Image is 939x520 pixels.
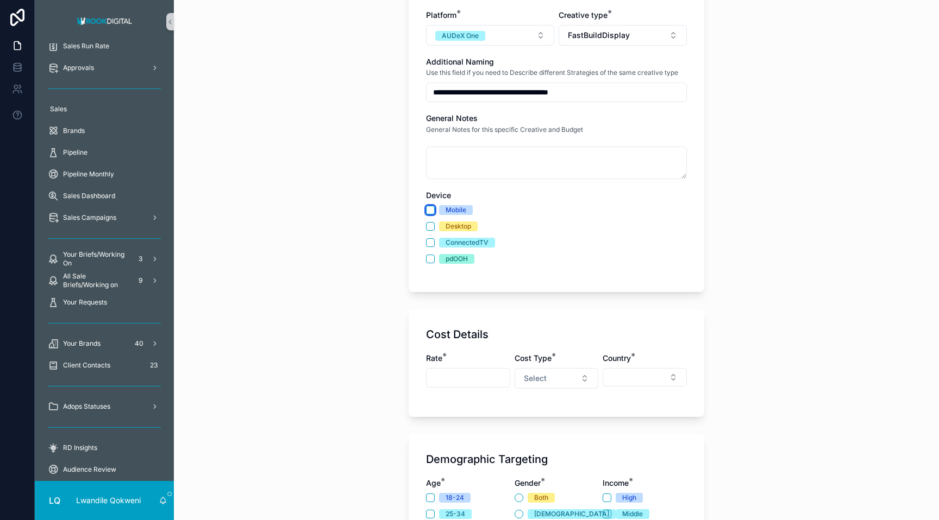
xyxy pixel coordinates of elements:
[446,509,465,519] div: 25-34
[74,13,135,30] img: App logo
[534,509,609,519] div: [DEMOGRAPHIC_DATA]
[442,31,479,41] div: AUDeX One
[515,353,552,363] span: Cost Type
[622,493,636,503] div: High
[63,298,107,307] span: Your Requests
[426,25,554,46] button: Select Button
[63,272,129,289] span: All Sale Briefs/Working on
[63,64,94,72] span: Approvals
[446,238,489,248] div: ConnectedTV
[426,191,451,200] span: Device
[41,121,167,141] a: Brands
[132,337,147,350] div: 40
[63,42,109,50] span: Sales Run Rate
[134,274,147,287] div: 9
[63,126,85,135] span: Brands
[426,452,548,467] h1: Demographic Targeting
[147,359,161,372] div: 23
[63,250,129,268] span: Your Briefs/Working On
[426,327,489,342] h1: Cost Details
[446,254,468,264] div: pdOOH
[63,402,110,411] span: Adops Statuses
[63,192,115,200] span: Sales Dashboard
[41,186,167,206] a: Sales Dashboard
[524,373,547,384] span: Select
[426,10,456,20] span: Platform
[41,334,167,353] a: Your Brands40
[559,25,687,46] button: Select Button
[134,252,147,265] div: 3
[41,58,167,78] a: Approvals
[603,368,687,386] button: Select Button
[49,494,60,507] span: LQ
[426,57,494,66] span: Additional Naming
[534,493,548,503] div: Both
[559,10,608,20] span: Creative type
[63,170,114,179] span: Pipeline Monthly
[50,105,67,113] span: Sales
[41,438,167,458] a: RD Insights
[41,99,167,119] a: Sales
[622,509,643,519] div: Middle
[41,293,167,312] a: Your Requests
[426,68,678,77] span: Use this field if you need to Describe different Strategies of the same creative type
[426,353,442,363] span: Rate
[63,465,116,474] span: Audience Review
[63,339,101,348] span: Your Brands
[41,249,167,269] a: Your Briefs/Working On3
[41,397,167,416] a: Adops Statuses
[41,143,167,162] a: Pipeline
[41,356,167,375] a: Client Contacts23
[63,148,87,157] span: Pipeline
[446,205,466,215] div: Mobile
[426,125,583,135] p: General Notes for this specific Creative and Budget
[426,113,478,123] span: General Notes
[515,368,599,389] button: Select Button
[63,213,116,222] span: Sales Campaigns
[63,443,97,452] span: RD Insights
[63,361,110,370] span: Client Contacts
[568,30,630,41] span: FastBuildDisplay
[76,495,141,506] p: Lwandile Qokweni
[41,271,167,290] a: All Sale Briefs/Working on9
[426,478,441,487] span: Age
[35,43,174,481] div: scrollable content
[603,478,629,487] span: Income
[446,493,464,503] div: 18-24
[41,164,167,184] a: Pipeline Monthly
[41,460,167,479] a: Audience Review
[446,221,471,231] div: Desktop
[515,478,541,487] span: Gender
[41,36,167,56] a: Sales Run Rate
[41,208,167,227] a: Sales Campaigns
[603,353,631,363] span: Country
